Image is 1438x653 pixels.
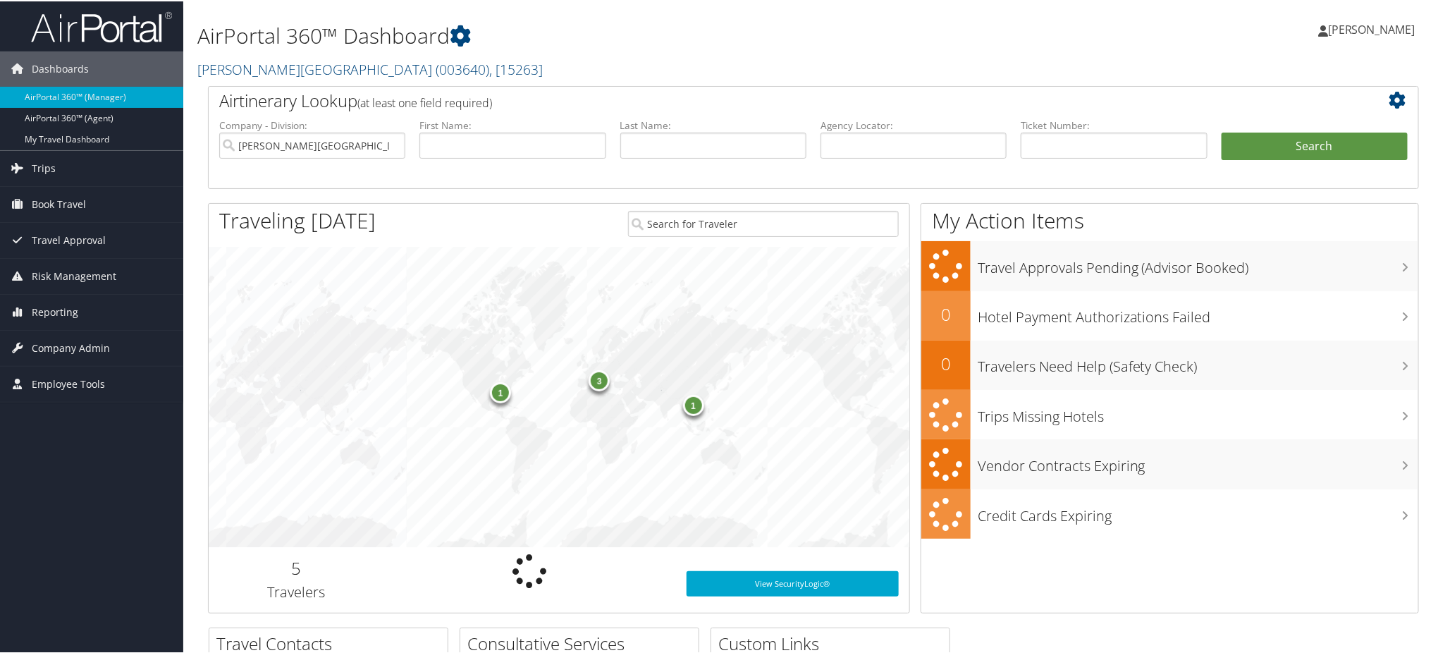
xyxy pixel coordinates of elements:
[197,20,1019,49] h1: AirPortal 360™ Dashboard
[921,389,1418,439] a: Trips Missing Hotels
[921,438,1418,488] a: Vendor Contracts Expiring
[419,117,606,131] label: First Name:
[978,250,1418,276] h3: Travel Approvals Pending (Advisor Booked)
[978,448,1418,475] h3: Vendor Contracts Expiring
[357,94,492,109] span: (at least one field required)
[683,393,704,415] div: 1
[628,209,899,236] input: Search for Traveler
[821,117,1007,131] label: Agency Locator:
[32,149,56,185] span: Trips
[32,329,110,365] span: Company Admin
[1328,20,1415,36] span: [PERSON_NAME]
[219,117,405,131] label: Company - Division:
[978,498,1418,525] h3: Credit Cards Expiring
[32,221,106,257] span: Travel Approval
[978,348,1418,375] h3: Travelers Need Help (Safety Check)
[620,117,806,131] label: Last Name:
[490,381,511,402] div: 1
[921,301,971,325] h2: 0
[32,293,78,329] span: Reporting
[31,9,172,42] img: airportal-logo.png
[1222,131,1408,159] button: Search
[978,299,1418,326] h3: Hotel Payment Authorizations Failed
[436,59,489,78] span: ( 003640 )
[32,185,86,221] span: Book Travel
[197,59,543,78] a: [PERSON_NAME][GEOGRAPHIC_DATA]
[921,350,971,374] h2: 0
[219,555,373,579] h2: 5
[32,257,116,293] span: Risk Management
[921,488,1418,538] a: Credit Cards Expiring
[921,205,1418,234] h1: My Action Items
[921,240,1418,290] a: Travel Approvals Pending (Advisor Booked)
[687,570,899,595] a: View SecurityLogic®
[32,365,105,401] span: Employee Tools
[32,50,89,85] span: Dashboards
[589,369,610,390] div: 3
[219,205,376,234] h1: Traveling [DATE]
[978,398,1418,425] h3: Trips Missing Hotels
[219,87,1307,111] h2: Airtinerary Lookup
[219,581,373,601] h3: Travelers
[921,290,1418,339] a: 0Hotel Payment Authorizations Failed
[489,59,543,78] span: , [ 15263 ]
[1021,117,1207,131] label: Ticket Number:
[1318,7,1430,49] a: [PERSON_NAME]
[921,339,1418,389] a: 0Travelers Need Help (Safety Check)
